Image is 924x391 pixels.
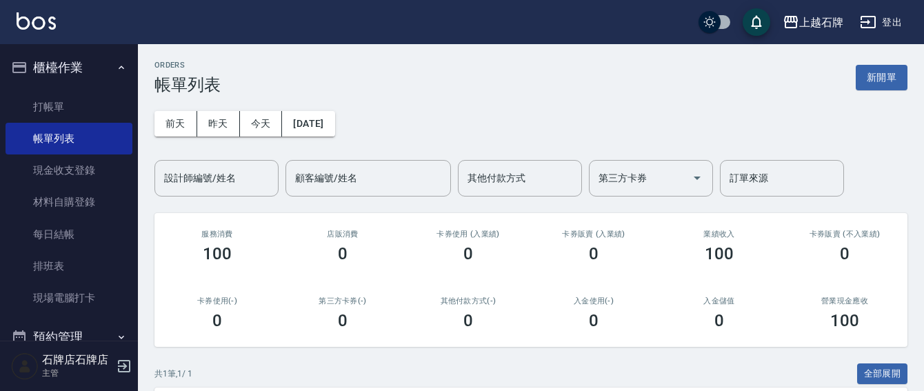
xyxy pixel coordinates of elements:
h2: 營業現金應收 [799,297,891,305]
h3: 0 [212,311,222,330]
h2: 業績收入 [673,230,765,239]
h3: 0 [463,311,473,330]
h3: 帳單列表 [154,75,221,94]
a: 現金收支登錄 [6,154,132,186]
a: 每日結帳 [6,219,132,250]
h3: 0 [338,244,348,263]
button: Open [686,167,708,189]
h2: 店販消費 [297,230,389,239]
a: 排班表 [6,250,132,282]
button: 全部展開 [857,363,908,385]
p: 共 1 筆, 1 / 1 [154,368,192,380]
a: 現場電腦打卡 [6,282,132,314]
a: 新開單 [856,70,907,83]
h3: 0 [589,311,599,330]
a: 材料自購登錄 [6,186,132,218]
button: 新開單 [856,65,907,90]
h2: 卡券販賣 (不入業績) [799,230,891,239]
h2: 卡券販賣 (入業績) [548,230,640,239]
h2: 卡券使用 (入業績) [422,230,514,239]
h5: 石牌店石牌店 [42,353,112,367]
button: 前天 [154,111,197,137]
button: save [743,8,770,36]
h3: 100 [830,311,859,330]
button: 櫃檯作業 [6,50,132,86]
img: Logo [17,12,56,30]
h3: 100 [705,244,734,263]
button: 預約管理 [6,319,132,355]
h3: 100 [203,244,232,263]
h2: 卡券使用(-) [171,297,263,305]
button: 上越石牌 [777,8,849,37]
h3: 0 [714,311,724,330]
h2: 其他付款方式(-) [422,297,514,305]
img: Person [11,352,39,380]
h3: 服務消費 [171,230,263,239]
p: 主管 [42,367,112,379]
h2: 入金使用(-) [548,297,640,305]
a: 打帳單 [6,91,132,123]
button: 昨天 [197,111,240,137]
h2: ORDERS [154,61,221,70]
h2: 入金儲值 [673,297,765,305]
button: 登出 [854,10,907,35]
a: 帳單列表 [6,123,132,154]
button: [DATE] [282,111,334,137]
h3: 0 [338,311,348,330]
h3: 0 [840,244,850,263]
div: 上越石牌 [799,14,843,31]
h2: 第三方卡券(-) [297,297,389,305]
h3: 0 [463,244,473,263]
h3: 0 [589,244,599,263]
button: 今天 [240,111,283,137]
